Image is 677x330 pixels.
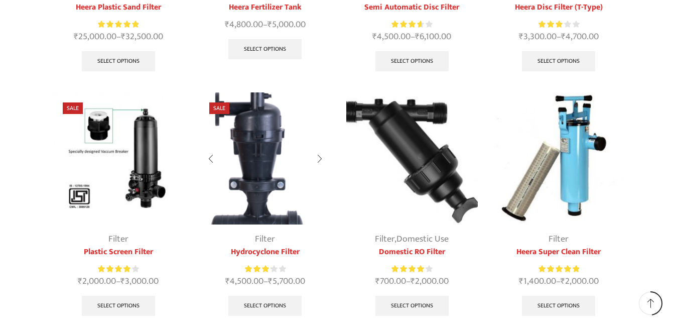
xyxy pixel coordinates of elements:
span: ₹ [225,17,229,32]
span: Rated out of 5 [98,264,130,274]
a: Select options for “Semi Automatic Disc Filter” [375,51,449,71]
bdi: 6,100.00 [415,29,451,44]
bdi: 32,500.00 [121,29,163,44]
a: Select options for “Hydrocyclone Filter” [228,296,302,316]
a: Select options for “Domestic RO Filter” [375,296,449,316]
div: Rated 5.00 out of 5 [538,264,579,274]
a: Plastic Screen Filter [53,246,185,258]
bdi: 3,000.00 [120,274,159,289]
a: Filter [549,232,569,247]
span: ₹ [561,274,565,289]
span: ₹ [415,29,420,44]
a: Heera Super Clean Filter [493,246,625,258]
a: Select options for “Plastic Screen Filter” [82,296,155,316]
a: Select options for “Heera Super Clean Filter” [522,296,595,316]
img: Plastic Screen Filter [53,92,185,225]
img: Hydrocyclone Filter [199,92,331,225]
div: , [346,233,478,246]
bdi: 5,700.00 [268,274,305,289]
span: ₹ [121,29,125,44]
span: ₹ [561,29,566,44]
div: Rated 3.00 out of 5 [538,19,579,30]
a: Filter [375,232,394,247]
a: Select options for “Heera Plastic Sand Filter” [82,51,155,71]
span: – [493,30,625,44]
div: Rated 3.20 out of 5 [245,264,286,274]
span: Sale [63,102,83,114]
span: ₹ [78,274,82,289]
div: Rated 4.00 out of 5 [391,264,432,274]
a: Domestic RO Filter [346,246,478,258]
span: ₹ [519,29,523,44]
div: Rated 3.67 out of 5 [391,19,432,30]
bdi: 5,000.00 [267,17,306,32]
a: Semi Automatic Disc Filter [346,2,478,14]
bdi: 4,800.00 [225,17,263,32]
bdi: 4,500.00 [372,29,411,44]
a: Filter [108,232,128,247]
div: Rated 5.00 out of 5 [98,19,139,30]
span: ₹ [225,274,230,289]
span: ₹ [268,274,273,289]
bdi: 2,000.00 [411,274,449,289]
a: Hydrocyclone Filter [199,246,331,258]
span: – [199,18,331,32]
bdi: 2,000.00 [78,274,116,289]
span: – [53,30,185,44]
span: Rated out of 5 [245,264,271,274]
bdi: 4,700.00 [561,29,599,44]
span: Rated out of 5 [391,19,421,30]
span: Rated out of 5 [538,19,563,30]
a: Heera Plastic Sand Filter [53,2,185,14]
span: Sale [209,102,229,114]
bdi: 4,500.00 [225,274,263,289]
div: Rated 4.00 out of 5 [98,264,139,274]
a: Domestic Use [396,232,449,247]
span: ₹ [411,274,415,289]
span: ₹ [267,17,272,32]
span: – [493,275,625,288]
span: ₹ [372,29,377,44]
span: Rated out of 5 [391,264,424,274]
a: Heera Disc Filter (T-Type) [493,2,625,14]
bdi: 3,300.00 [519,29,557,44]
img: Heera-super-clean-filter [493,92,625,225]
a: Heera Fertilizer Tank [199,2,331,14]
span: – [346,30,478,44]
span: ₹ [120,274,125,289]
bdi: 25,000.00 [74,29,116,44]
span: – [346,275,478,288]
span: Rated out of 5 [98,19,139,30]
span: ₹ [519,274,523,289]
span: – [199,275,331,288]
bdi: 700.00 [375,274,406,289]
bdi: 2,000.00 [561,274,599,289]
a: Filter [255,232,275,247]
a: Select options for “Heera Disc Filter (T-Type)” [522,51,595,71]
a: Select options for “Heera Fertilizer Tank” [228,39,302,59]
span: ₹ [74,29,78,44]
span: ₹ [375,274,380,289]
span: Rated out of 5 [538,264,579,274]
span: – [53,275,185,288]
bdi: 1,400.00 [519,274,556,289]
img: Y-Type-Filter [346,92,478,225]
